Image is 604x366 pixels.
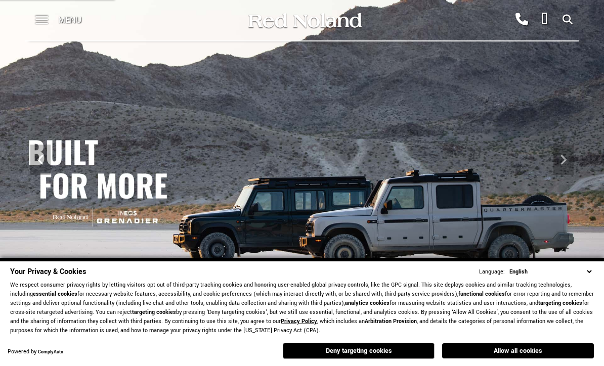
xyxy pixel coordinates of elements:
[538,299,582,307] strong: targeting cookies
[442,343,594,358] button: Allow all cookies
[8,349,63,355] div: Powered by
[30,145,51,175] div: Previous
[283,343,435,359] button: Deny targeting cookies
[132,308,176,316] strong: targeting cookies
[33,290,77,298] strong: essential cookies
[246,12,363,29] img: Red Noland Auto Group
[458,290,505,298] strong: functional cookies
[10,266,86,277] span: Your Privacy & Cookies
[553,145,574,175] div: Next
[281,317,317,325] a: Privacy Policy
[345,299,390,307] strong: analytics cookies
[38,349,63,355] a: ComplyAuto
[479,269,505,275] div: Language:
[507,267,594,277] select: Language Select
[10,281,594,335] p: We respect consumer privacy rights by letting visitors opt out of third-party tracking cookies an...
[365,317,417,325] strong: Arbitration Provision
